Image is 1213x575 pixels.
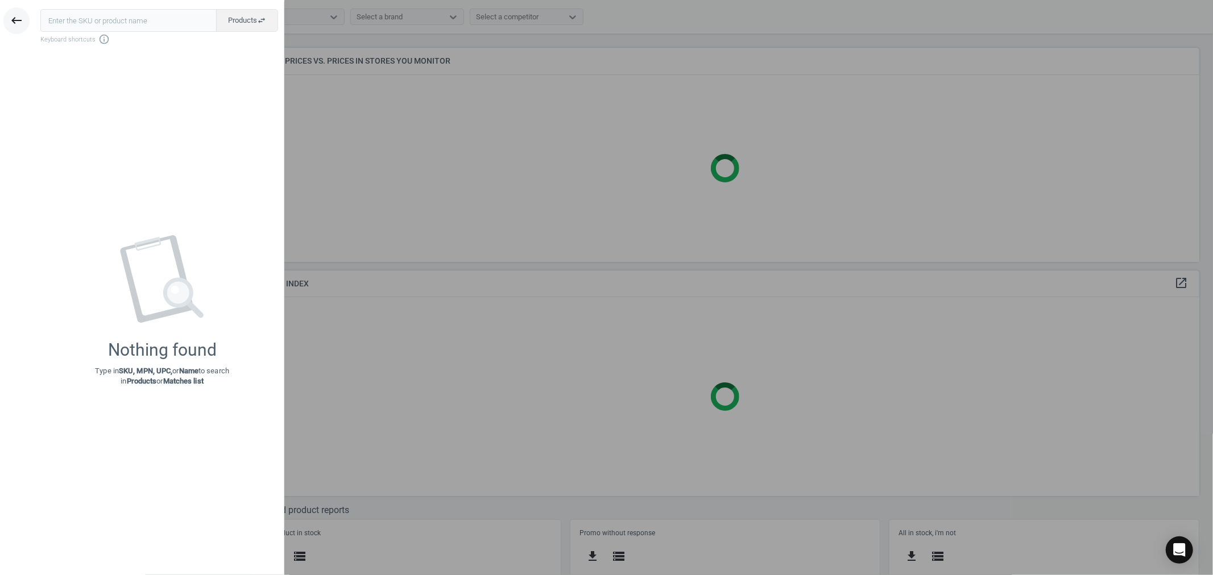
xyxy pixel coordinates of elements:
i: keyboard_backspace [10,14,23,27]
strong: SKU, MPN, UPC, [119,366,172,375]
i: info_outline [98,34,110,45]
button: keyboard_backspace [3,7,30,34]
button: Productsswap_horiz [216,9,278,32]
span: Products [228,15,266,26]
strong: Matches list [163,377,204,385]
p: Type in or to search in or [95,366,229,386]
i: swap_horiz [257,16,266,25]
span: Keyboard shortcuts [40,34,278,45]
strong: Name [179,366,198,375]
div: Open Intercom Messenger [1166,536,1193,564]
div: Nothing found [108,340,217,360]
input: Enter the SKU or product name [40,9,217,32]
strong: Products [127,377,157,385]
